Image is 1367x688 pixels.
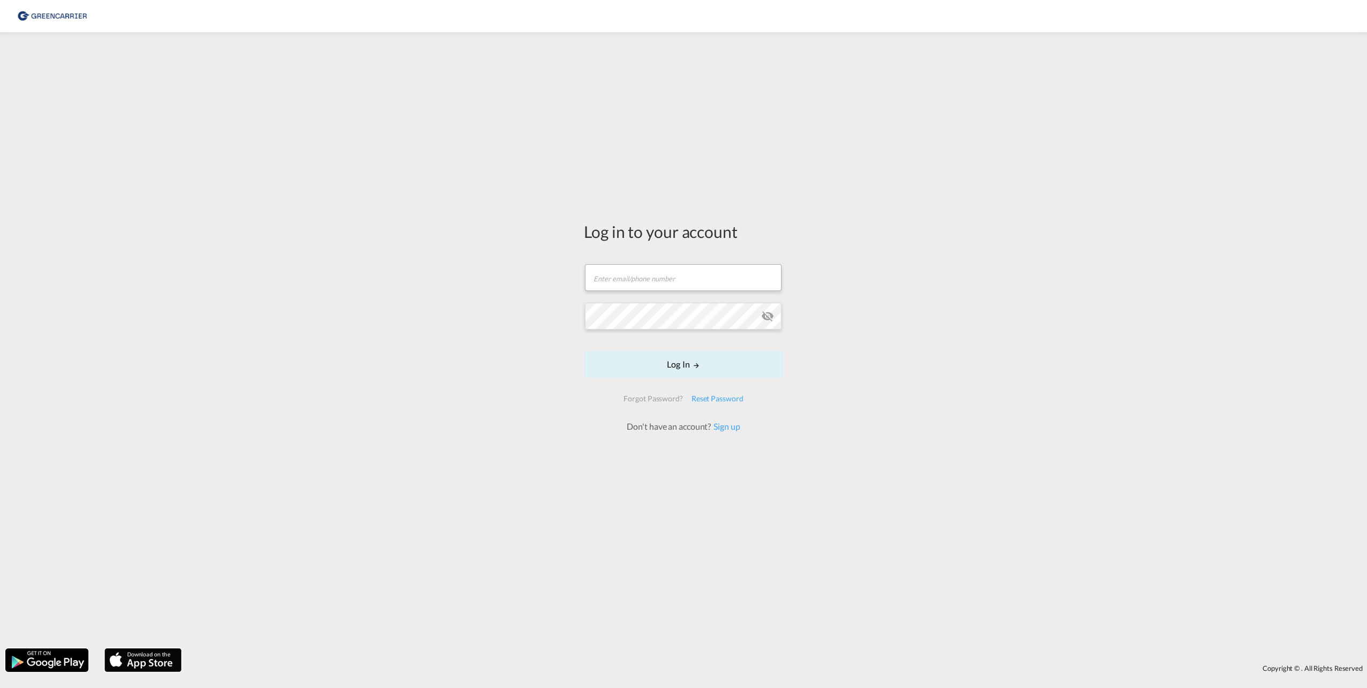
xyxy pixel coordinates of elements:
[16,4,88,28] img: 8cf206808afe11efa76fcd1e3d746489.png
[711,421,740,431] a: Sign up
[103,647,183,673] img: apple.png
[4,647,89,673] img: google.png
[687,389,748,408] div: Reset Password
[615,421,752,432] div: Don't have an account?
[585,264,782,291] input: Enter email/phone number
[187,659,1367,677] div: Copyright © . All Rights Reserved
[584,351,783,378] button: LOGIN
[761,310,774,323] md-icon: icon-eye-off
[619,389,687,408] div: Forgot Password?
[584,220,783,243] div: Log in to your account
